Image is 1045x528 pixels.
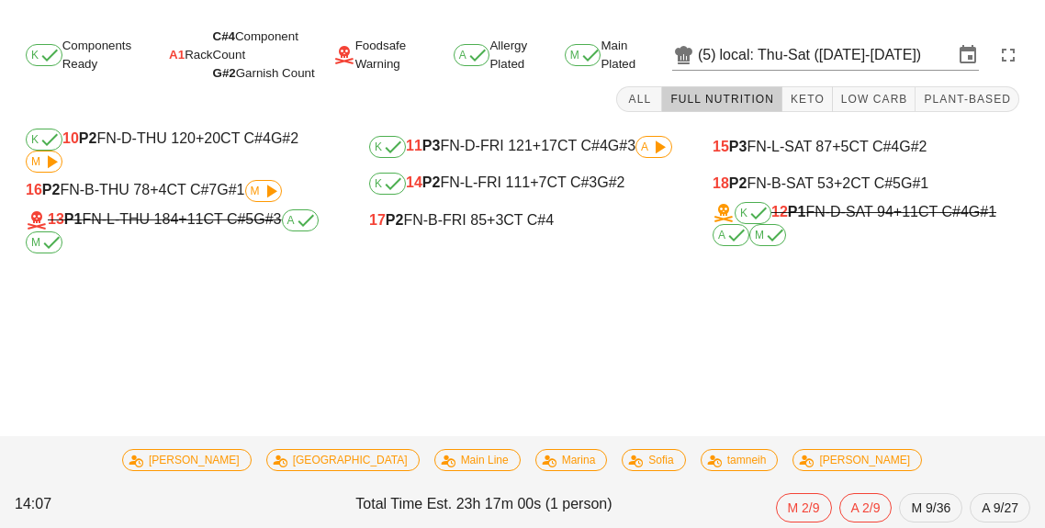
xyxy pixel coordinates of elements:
span: Keto [790,93,825,106]
span: M [570,50,596,61]
span: G#2 [597,174,624,190]
button: All [616,86,662,112]
div: FN-D-SAT 94 CT C#4 [713,202,1019,246]
span: A [459,50,485,61]
b: P1 [64,211,83,227]
span: A 2/9 [851,494,881,522]
span: +20 [196,130,220,146]
span: C#4 [213,29,235,43]
div: FN-L-SAT 87 CT C#4 [713,139,1019,155]
span: +5 [832,139,848,154]
span: K [31,134,57,145]
span: +2 [834,175,850,191]
span: +11 [178,211,203,227]
div: FN-D-FRI 121 CT C#4 [369,136,676,158]
span: G#2 [899,139,927,154]
div: FN-B-SAT 53 CT C#5 [713,175,1019,192]
span: M 2/9 [788,494,820,522]
span: All [624,93,654,106]
span: M [251,185,276,197]
span: Plant-Based [923,93,1011,106]
span: A [641,141,667,152]
span: K [31,50,57,61]
div: FN-D-THU 120 CT C#4 [26,129,332,173]
div: Component Count Garnish Count [213,28,333,83]
span: K [375,178,400,189]
span: Marina [547,450,596,470]
span: A [287,215,313,226]
span: M 9/36 [911,494,950,522]
span: [PERSON_NAME] [134,450,240,470]
span: K [740,208,766,219]
span: +17 [533,138,557,153]
button: Low Carb [833,86,916,112]
span: tamneih [713,450,767,470]
span: 10 [62,130,79,146]
div: FN-L-THU 184 CT C#5 [26,209,332,253]
span: K [375,141,400,152]
span: 16 [26,182,42,197]
div: 14:07 [11,489,352,526]
div: (5) [698,46,720,64]
span: +4 [150,182,166,197]
b: P1 [788,204,806,219]
div: FN-L-FRI 111 CT C#3 [369,173,676,195]
span: 11 [406,138,422,153]
div: Components Ready Rack Foodsafe Warning Allergy Plated Main Plated [11,33,1034,77]
span: 18 [713,175,729,191]
span: [PERSON_NAME] [805,450,911,470]
span: +3 [487,212,503,228]
span: G#2 [271,130,298,146]
b: P2 [729,175,747,191]
span: Sofia [635,450,674,470]
div: Total Time Est. 23h 17m 00s (1 person) [352,489,692,526]
b: P3 [422,138,441,153]
span: G#3 [608,138,635,153]
span: 14 [406,174,422,190]
span: M [755,230,781,241]
span: G#1 [217,182,244,197]
span: 15 [713,139,729,154]
span: Main Line [446,450,509,470]
div: FN-B-THU 78 CT C#7 [26,180,332,202]
span: A 9/27 [982,494,1018,522]
b: P2 [79,130,97,146]
span: G#1 [969,204,996,219]
span: G#1 [901,175,928,191]
div: FN-B-FRI 85 CT C#4 [369,212,676,229]
span: 13 [48,211,64,227]
span: 17 [369,212,386,228]
span: [GEOGRAPHIC_DATA] [278,450,408,470]
b: P3 [729,139,747,154]
span: 12 [771,204,788,219]
button: Full Nutrition [662,86,782,112]
button: Plant-Based [916,86,1019,112]
span: M [31,156,57,167]
b: P2 [386,212,404,228]
span: A [718,230,744,241]
b: P2 [42,182,61,197]
span: G#2 [213,66,236,80]
span: G#3 [253,211,281,227]
button: Keto [782,86,833,112]
span: M [31,237,57,248]
span: A1 [169,46,185,64]
span: Full Nutrition [669,93,774,106]
span: +11 [893,204,918,219]
span: +7 [530,174,546,190]
span: Low Carb [840,93,908,106]
b: P2 [422,174,441,190]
